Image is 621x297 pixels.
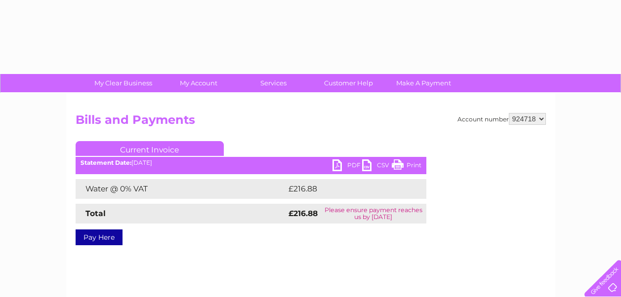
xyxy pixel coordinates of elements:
[158,74,239,92] a: My Account
[81,159,131,166] b: Statement Date:
[457,113,546,125] div: Account number
[308,74,389,92] a: Customer Help
[85,209,106,218] strong: Total
[286,179,409,199] td: £216.88
[362,159,392,174] a: CSV
[233,74,314,92] a: Services
[289,209,318,218] strong: £216.88
[76,113,546,132] h2: Bills and Payments
[76,179,286,199] td: Water @ 0% VAT
[321,204,426,223] td: Please ensure payment reaches us by [DATE]
[332,159,362,174] a: PDF
[83,74,164,92] a: My Clear Business
[392,159,421,174] a: Print
[76,141,224,156] a: Current Invoice
[76,159,426,166] div: [DATE]
[383,74,464,92] a: Make A Payment
[76,229,123,245] a: Pay Here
